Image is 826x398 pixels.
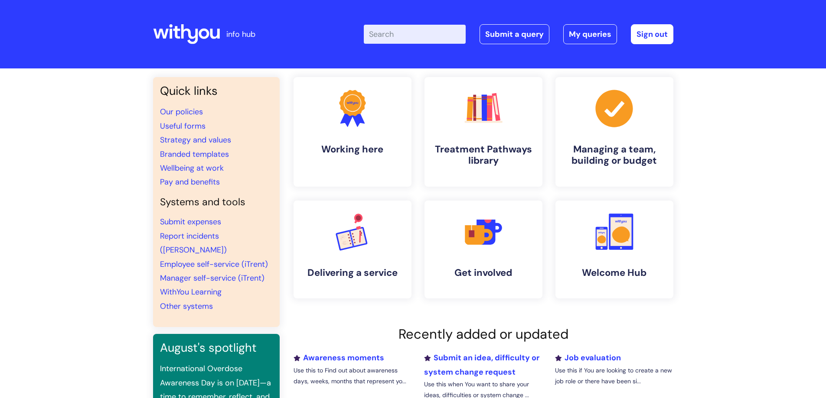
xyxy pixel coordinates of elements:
[160,121,206,131] a: Useful forms
[294,353,384,363] a: Awareness moments
[160,84,273,98] h3: Quick links
[160,135,231,145] a: Strategy and values
[555,365,673,387] p: Use this if You are looking to create a new job role or there have been si...
[160,107,203,117] a: Our policies
[431,267,535,278] h4: Get involved
[294,365,411,387] p: Use this to Find out about awareness days, weeks, months that represent yo...
[364,24,673,44] div: | -
[160,341,273,355] h3: August's spotlight
[631,24,673,44] a: Sign out
[555,353,621,363] a: Job evaluation
[294,326,673,342] h2: Recently added or updated
[300,267,405,278] h4: Delivering a service
[160,196,273,208] h4: Systems and tools
[431,144,535,167] h4: Treatment Pathways library
[294,77,411,187] a: Working here
[226,27,255,41] p: info hub
[555,201,673,298] a: Welcome Hub
[160,287,222,297] a: WithYou Learning
[160,149,229,159] a: Branded templates
[160,259,268,269] a: Employee self-service (iTrent)
[562,144,666,167] h4: Managing a team, building or budget
[555,77,673,187] a: Managing a team, building or budget
[160,217,221,227] a: Submit expenses
[160,273,264,283] a: Manager self-service (iTrent)
[424,201,542,298] a: Get involved
[364,25,466,44] input: Search
[424,353,539,377] a: Submit an idea, difficulty or system change request
[424,77,542,187] a: Treatment Pathways library
[294,201,411,298] a: Delivering a service
[160,163,224,173] a: Wellbeing at work
[160,177,220,187] a: Pay and benefits
[160,301,213,311] a: Other systems
[562,267,666,278] h4: Welcome Hub
[563,24,617,44] a: My queries
[160,231,227,255] a: Report incidents ([PERSON_NAME])
[480,24,549,44] a: Submit a query
[300,144,405,155] h4: Working here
